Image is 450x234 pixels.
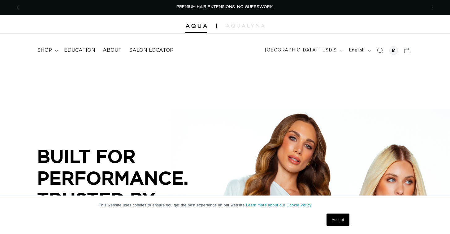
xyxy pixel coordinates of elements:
[373,44,387,57] summary: Search
[185,24,207,28] img: Aqua Hair Extensions
[345,45,373,56] button: English
[103,47,122,54] span: About
[327,214,349,226] a: Accept
[37,145,223,232] p: BUILT FOR PERFORMANCE. TRUSTED BY PROFESSIONALS.
[99,202,351,208] p: This website uses cookies to ensure you get the best experience on our website.
[33,43,60,57] summary: shop
[125,43,177,57] a: Salon Locator
[64,47,95,54] span: Education
[226,24,265,28] img: aqualyna.com
[11,2,24,13] button: Previous announcement
[37,47,52,54] span: shop
[426,2,439,13] button: Next announcement
[261,45,345,56] button: [GEOGRAPHIC_DATA] | USD $
[349,47,365,54] span: English
[60,43,99,57] a: Education
[99,43,125,57] a: About
[246,203,313,207] a: Learn more about our Cookie Policy.
[176,5,274,9] span: PREMIUM HAIR EXTENSIONS. NO GUESSWORK.
[129,47,174,54] span: Salon Locator
[265,47,337,54] span: [GEOGRAPHIC_DATA] | USD $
